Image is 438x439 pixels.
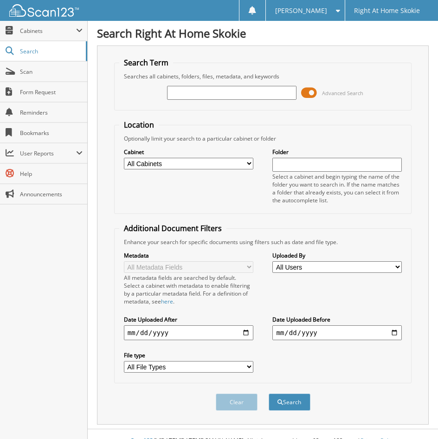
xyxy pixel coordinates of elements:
label: Date Uploaded After [124,316,253,323]
span: User Reports [20,149,76,157]
div: Searches all cabinets, folders, files, metadata, and keywords [119,72,407,80]
button: Clear [216,394,258,411]
h1: Search Right At Home Skokie [97,26,429,41]
button: Search [269,394,310,411]
div: Optionally limit your search to a particular cabinet or folder [119,135,407,142]
span: Advanced Search [322,90,363,97]
input: end [272,325,402,340]
legend: Location [119,120,159,130]
input: start [124,325,253,340]
label: Cabinet [124,148,253,156]
label: Metadata [124,252,253,259]
a: here [161,297,173,305]
span: Cabinets [20,27,76,35]
span: Scan [20,68,83,76]
span: Help [20,170,83,178]
label: File type [124,351,253,359]
label: Folder [272,148,402,156]
label: Uploaded By [272,252,402,259]
span: Search [20,47,81,55]
div: Select a cabinet and begin typing the name of the folder you want to search in. If the name match... [272,173,402,204]
span: Right At Home Skokie [354,8,420,13]
div: All metadata fields are searched by default. Select a cabinet with metadata to enable filtering b... [124,274,253,305]
span: Announcements [20,190,83,198]
span: [PERSON_NAME] [275,8,327,13]
div: Enhance your search for specific documents using filters such as date and file type. [119,238,407,246]
span: Form Request [20,88,83,96]
legend: Search Term [119,58,173,68]
legend: Additional Document Filters [119,223,226,233]
span: Bookmarks [20,129,83,137]
span: Reminders [20,109,83,116]
img: scan123-logo-white.svg [9,4,79,17]
label: Date Uploaded Before [272,316,402,323]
